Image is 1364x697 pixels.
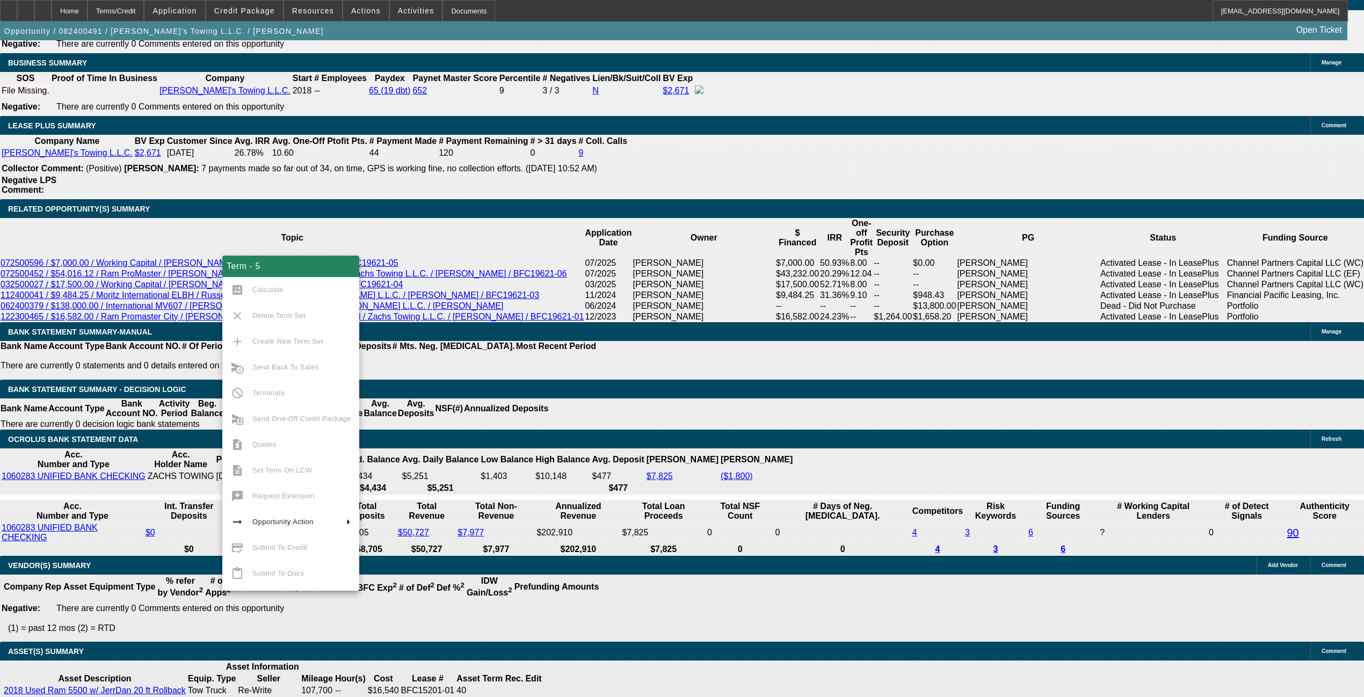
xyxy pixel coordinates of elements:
th: # Days of Neg. [MEDICAL_DATA]. [774,501,910,521]
td: ZACHS TOWING [147,471,215,482]
th: Acc. Number and Type [1,501,144,521]
td: 31.36% [819,290,850,301]
span: Actions [351,6,381,15]
th: Account Type [48,341,105,352]
td: $9,484.25 [775,290,819,301]
a: 652 [412,86,427,95]
b: # Negatives [542,74,590,83]
td: 06/2024 [584,301,632,311]
a: $7,825 [647,471,673,481]
td: [PERSON_NAME] [633,301,776,311]
div: File Missing. [2,86,49,96]
span: -- [314,86,320,95]
span: Refresh [1322,436,1341,442]
td: Activated Lease - In LeasePlus [1100,290,1227,301]
span: Manage [1322,329,1341,335]
a: 3 [965,528,970,537]
b: [PERSON_NAME]: [124,164,199,173]
th: Risk Keywords [964,501,1027,521]
a: 072500596 / $7,000.00 / Working Capital / [PERSON_NAME] L.L.C. / [PERSON_NAME] / BFC19621-05 [1,258,398,267]
b: Cost [374,674,393,683]
span: Application [153,6,197,15]
td: 8.00 [850,279,873,290]
th: Edit [525,673,542,684]
button: Resources [284,1,342,21]
span: There are currently 0 Comments entered on this opportunity [56,604,284,613]
th: Account Type [48,398,105,419]
td: [PERSON_NAME] [956,258,1100,268]
span: Activities [398,6,434,15]
b: # Payment Remaining [439,136,528,146]
th: Acc. Number and Type [1,449,146,470]
a: Open Ticket [1292,21,1346,39]
td: -- [873,279,912,290]
a: 4 [935,544,940,554]
a: 032500027 / $17,500.00 / Working Capital / [PERSON_NAME] L.L.C. / [PERSON_NAME] / BFC19621-04 [1,280,403,289]
a: 65 (19 dbt) [369,86,410,95]
td: 0 [1208,522,1285,543]
b: # of Apps [205,576,230,597]
td: [DATE] [166,148,233,158]
b: BV Exp [663,74,693,83]
td: [PERSON_NAME] [956,268,1100,279]
th: Most Recent Period [516,341,597,352]
span: BUSINESS SUMMARY [8,59,87,67]
b: Hour(s) [335,674,366,683]
th: Application Date [584,218,632,258]
a: 4 [912,528,917,537]
b: Avg. IRR [235,136,270,146]
b: Prefunding Amounts [514,582,599,591]
th: Funding Sources [1028,501,1098,521]
img: facebook-icon.png [695,85,703,94]
td: $1,403 [480,471,534,482]
mat-icon: arrow_right_alt [231,516,244,528]
th: SOS [1,73,50,84]
td: -- [873,258,912,268]
td: -- [819,301,850,311]
th: $202,910 [536,544,620,555]
b: Customer Since [167,136,233,146]
td: Re-Write [237,685,300,696]
td: $13,800.00 [912,301,956,311]
span: LEASE PLUS SUMMARY [8,121,96,130]
td: [PERSON_NAME] [633,268,776,279]
b: BV Exp [135,136,165,146]
span: 7 payments made so far out of 34, on time, GPS is working fine, no collection efforts. ([DATE] 10... [201,164,597,173]
a: [PERSON_NAME]'s Towing L.L.C. [2,148,133,157]
th: Authenticity Score [1286,501,1363,521]
td: $7,000.00 [775,258,819,268]
b: # Payment Made [369,136,437,146]
th: # Working Capital Lenders [1099,501,1207,521]
th: [PERSON_NAME] [646,449,719,470]
th: Competitors [912,501,963,521]
th: # of Detect Signals [1208,501,1285,521]
th: Annualized Revenue [536,501,620,521]
td: -- [912,279,956,290]
td: -- [912,268,956,279]
span: Bank Statement Summary - Decision Logic [8,385,186,394]
th: Owner [633,218,776,258]
td: [PERSON_NAME] [956,279,1100,290]
span: Resources [292,6,334,15]
th: Avg. Balance [363,398,397,419]
td: $1,658.20 [912,311,956,322]
th: Bank Account NO. [105,398,158,419]
th: Asset Term Recommendation [456,673,524,684]
td: Activated Lease - In LeasePlus [1100,279,1227,290]
a: 062400379 / $138,000.00 / International MV607 / [PERSON_NAME] Auto Sales, Inc. / [PERSON_NAME] L.... [1,301,503,310]
a: $7,977 [458,528,484,537]
a: 2018 Used Ram 5500 w/ JerrDan 20 ft Rollback [4,686,186,695]
td: $948.43 [912,290,956,301]
th: Security Deposit [873,218,912,258]
b: Collector Comment: [2,164,84,173]
a: $2,671 [135,148,161,157]
b: BFC Exp [357,583,397,592]
th: # Mts. Neg. [MEDICAL_DATA]. [392,341,516,352]
td: 50.93% [819,258,850,268]
th: $50,727 [397,544,456,555]
a: 072500452 / $54,016.12 / Ram ProMaster / [PERSON_NAME] Chrysler Dodge Jeep RAM / Zachs Towing L.L... [1,269,567,278]
th: Avg. Deposit [592,449,645,470]
th: $7,977 [457,544,535,555]
td: $10,148 [535,471,590,482]
a: 6 [1061,544,1065,554]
